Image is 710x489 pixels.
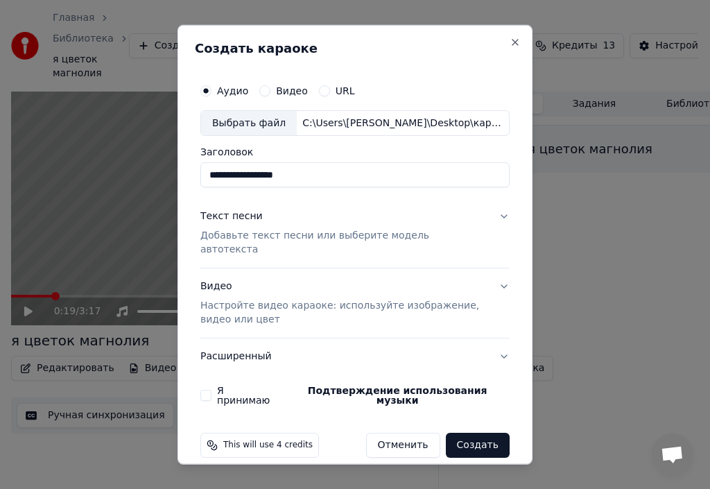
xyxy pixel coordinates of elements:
[276,85,308,95] label: Видео
[285,386,510,405] button: Я принимаю
[200,229,487,257] p: Добавьте текст песни или выберите модель автотекста
[223,440,313,451] span: This will use 4 credits
[200,299,487,327] p: Настройте видео караоке: используйте изображение, видео или цвет
[200,338,510,375] button: Расширенный
[217,386,510,405] label: Я принимаю
[366,433,440,458] button: Отменить
[201,110,297,135] div: Выбрать файл
[200,147,510,157] label: Заголовок
[446,433,510,458] button: Создать
[336,85,355,95] label: URL
[200,198,510,268] button: Текст песниДобавьте текст песни или выберите модель автотекста
[195,42,515,54] h2: Создать караоке
[297,116,509,130] div: C:\Users\[PERSON_NAME]\Desktop\караоке монтаж\[PERSON_NAME]\[PERSON_NAME]_AKH_TY_RUSSKAYA_KRASSA_...
[200,268,510,338] button: ВидеоНастройте видео караоке: используйте изображение, видео или цвет
[200,209,263,223] div: Текст песни
[217,85,248,95] label: Аудио
[200,280,487,327] div: Видео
